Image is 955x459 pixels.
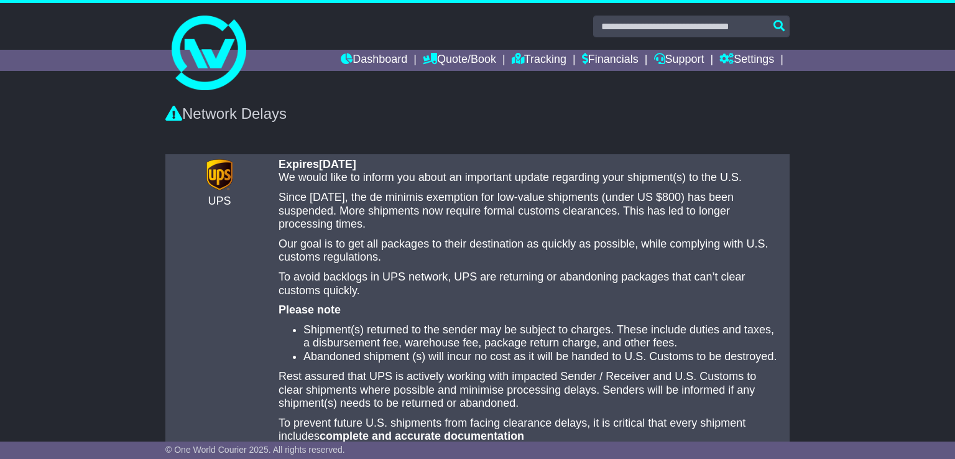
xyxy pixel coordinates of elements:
a: Dashboard [341,50,407,71]
li: Abandoned shipment (s) will incur no cost as it will be handed to U.S. Customs to be destroyed. [303,350,782,364]
a: Settings [719,50,774,71]
p: Our goal is to get all packages to their destination as quickly as possible, while complying with... [279,238,782,264]
p: To prevent future U.S. shipments from facing clearance delays, it is critical that every shipment... [279,417,782,443]
p: To avoid backlogs in UPS network, UPS are returning or abandoning packages that can’t clear custo... [279,271,782,297]
img: CarrierLogo [203,158,236,192]
a: Tracking [512,50,566,71]
a: Quote/Book [423,50,496,71]
span: © One World Courier 2025. All rights reserved. [165,445,345,455]
div: UPS [173,195,266,208]
div: Expires [279,158,782,172]
a: Support [654,50,704,71]
p: Since [DATE], the de minimis exemption for low-value shipments (under US $800) has been suspended... [279,191,782,231]
div: Network Delays [165,105,790,123]
p: We would like to inform you about an important update regarding your shipment(s) to the U.S. [279,171,782,185]
a: Financials [582,50,639,71]
strong: complete and accurate documentation [320,430,524,442]
span: [DATE] [319,158,356,170]
li: Shipment(s) returned to the sender may be subject to charges. These include duties and taxes, a d... [303,323,782,350]
strong: Please note [279,304,341,316]
p: Rest assured that UPS is actively working with impacted Sender / Receiver and U.S. Customs to cle... [279,370,782,410]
